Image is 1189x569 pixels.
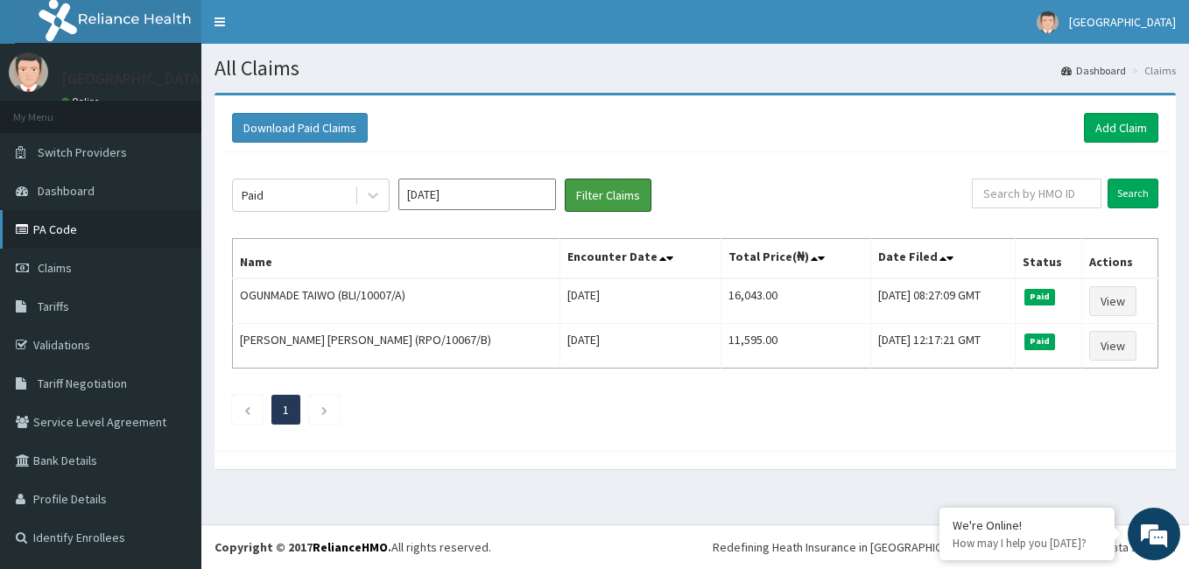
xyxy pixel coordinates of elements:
td: [PERSON_NAME] [PERSON_NAME] (RPO/10067/B) [233,324,560,369]
button: Download Paid Claims [232,113,368,143]
div: Redefining Heath Insurance in [GEOGRAPHIC_DATA] using Telemedicine and Data Science! [713,538,1176,556]
th: Date Filed [870,239,1015,279]
span: [GEOGRAPHIC_DATA] [1069,14,1176,30]
span: Paid [1024,334,1056,349]
span: Switch Providers [38,144,127,160]
p: How may I help you today? [953,536,1101,551]
p: [GEOGRAPHIC_DATA] [61,71,206,87]
span: Tariffs [38,299,69,314]
th: Total Price(₦) [721,239,870,279]
li: Claims [1128,63,1176,78]
textarea: Type your message and hit 'Enter' [9,382,334,443]
td: 11,595.00 [721,324,870,369]
td: [DATE] [559,324,721,369]
div: We're Online! [953,517,1101,533]
a: Next page [320,402,328,418]
input: Search by HMO ID [972,179,1101,208]
input: Search [1108,179,1158,208]
td: [DATE] 12:17:21 GMT [870,324,1015,369]
img: User Image [1037,11,1059,33]
th: Status [1015,239,1081,279]
button: Filter Claims [565,179,651,212]
div: Minimize live chat window [287,9,329,51]
th: Encounter Date [559,239,721,279]
td: [DATE] 08:27:09 GMT [870,278,1015,324]
a: Dashboard [1061,63,1126,78]
footer: All rights reserved. [201,524,1189,569]
img: User Image [9,53,48,92]
a: View [1089,286,1136,316]
th: Actions [1081,239,1157,279]
a: Previous page [243,402,251,418]
td: OGUNMADE TAIWO (BLI/10007/A) [233,278,560,324]
span: We're online! [102,172,242,349]
div: Chat with us now [91,98,294,121]
span: Paid [1024,289,1056,305]
h1: All Claims [215,57,1176,80]
span: Dashboard [38,183,95,199]
span: Claims [38,260,72,276]
input: Select Month and Year [398,179,556,210]
a: View [1089,331,1136,361]
a: Online [61,95,103,108]
a: Add Claim [1084,113,1158,143]
td: 16,043.00 [721,278,870,324]
td: [DATE] [559,278,721,324]
strong: Copyright © 2017 . [215,539,391,555]
div: Paid [242,186,264,204]
img: d_794563401_company_1708531726252_794563401 [32,88,71,131]
a: RelianceHMO [313,539,388,555]
span: Tariff Negotiation [38,376,127,391]
th: Name [233,239,560,279]
a: Page 1 is your current page [283,402,289,418]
